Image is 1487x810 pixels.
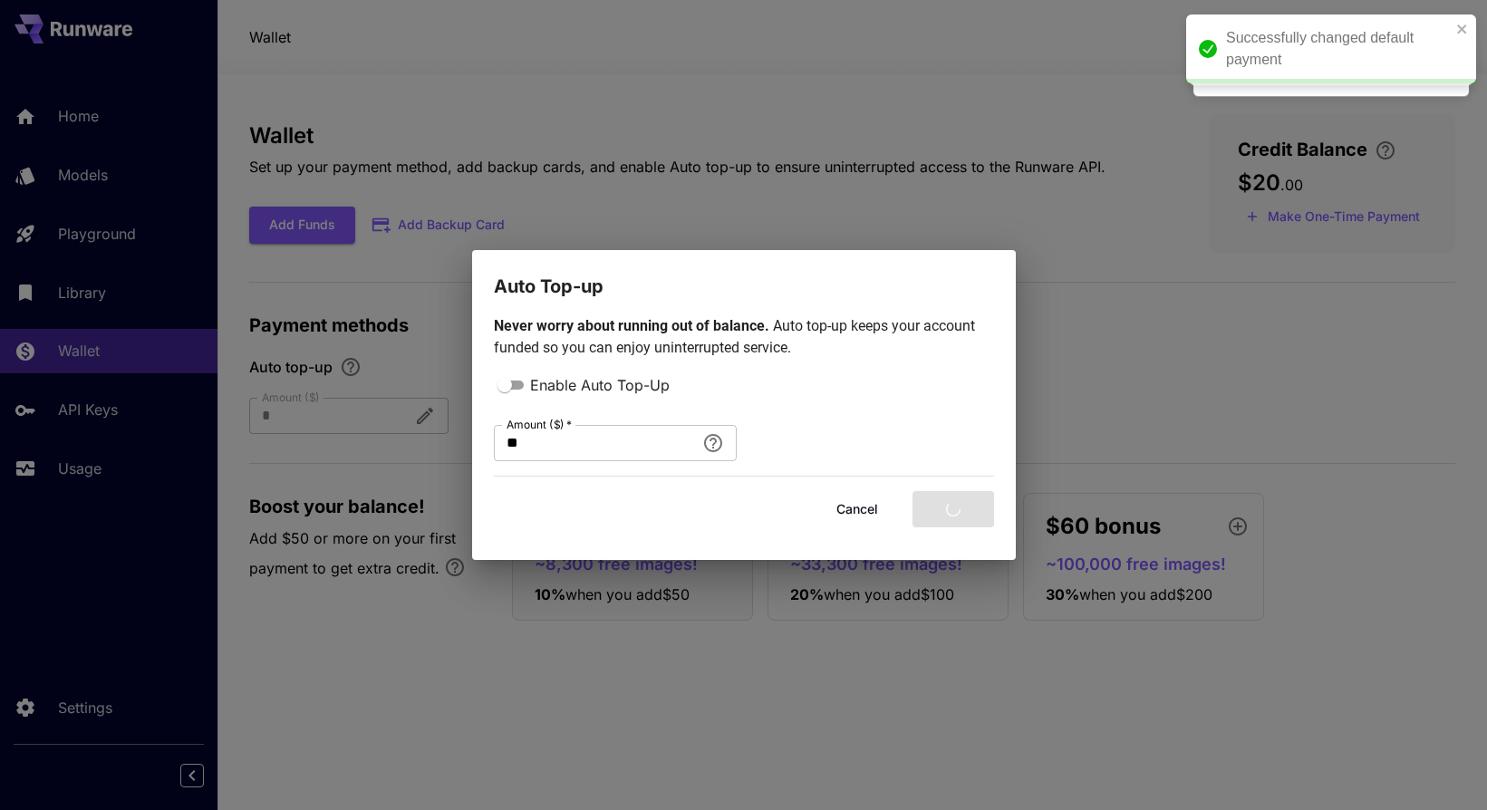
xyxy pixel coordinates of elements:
[494,317,773,334] span: Never worry about running out of balance.
[530,374,670,396] span: Enable Auto Top-Up
[472,250,1016,301] h2: Auto Top-up
[816,491,898,528] button: Cancel
[494,315,994,359] p: Auto top-up keeps your account funded so you can enjoy uninterrupted service.
[1456,22,1469,36] button: close
[1226,27,1451,71] div: Successfully changed default payment
[507,417,572,432] label: Amount ($)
